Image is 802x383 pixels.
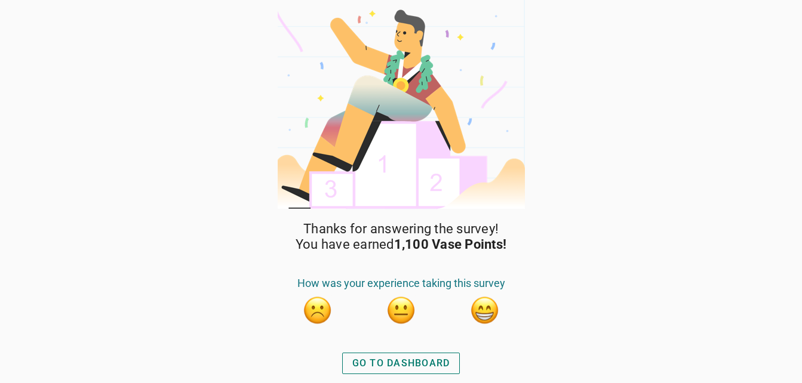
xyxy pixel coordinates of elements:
[342,353,460,374] button: GO TO DASHBOARD
[276,277,527,296] div: How was your experience taking this survey
[352,356,450,370] div: GO TO DASHBOARD
[394,237,507,252] strong: 1,100 Vase Points!
[296,237,506,252] span: You have earned
[303,221,499,237] span: Thanks for answering the survey!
